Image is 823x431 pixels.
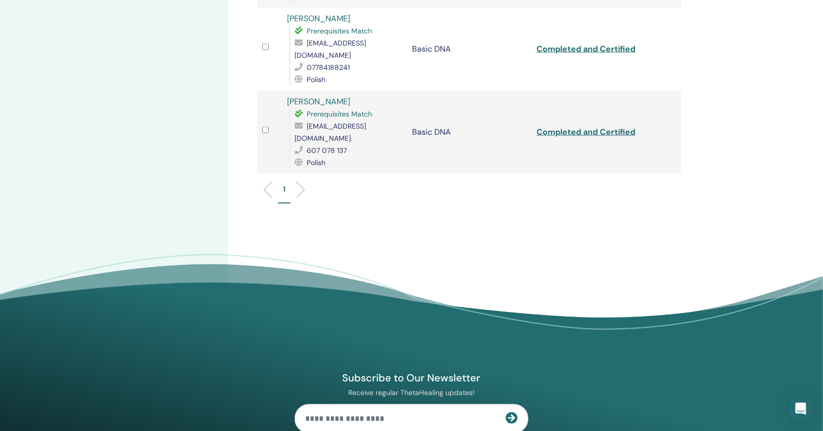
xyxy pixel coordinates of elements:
[307,146,347,155] span: 607 078 137
[407,91,531,174] td: Basic DNA
[307,75,325,84] span: Polish
[537,44,635,54] a: Completed and Certified
[287,96,350,107] a: [PERSON_NAME]
[307,158,325,167] span: Polish
[295,388,528,397] p: Receive regular ThetaHealing updates!
[295,38,366,60] span: [EMAIL_ADDRESS][DOMAIN_NAME]
[295,122,366,143] span: [EMAIL_ADDRESS][DOMAIN_NAME]
[307,63,350,72] span: 07784188241
[307,109,372,119] span: Prerequisites Match
[407,8,531,91] td: Basic DNA
[283,184,285,194] p: 1
[287,13,350,24] a: [PERSON_NAME]
[789,397,813,421] div: Open Intercom Messenger
[537,127,635,137] a: Completed and Certified
[295,371,528,384] h4: Subscribe to Our Newsletter
[307,26,372,35] span: Prerequisites Match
